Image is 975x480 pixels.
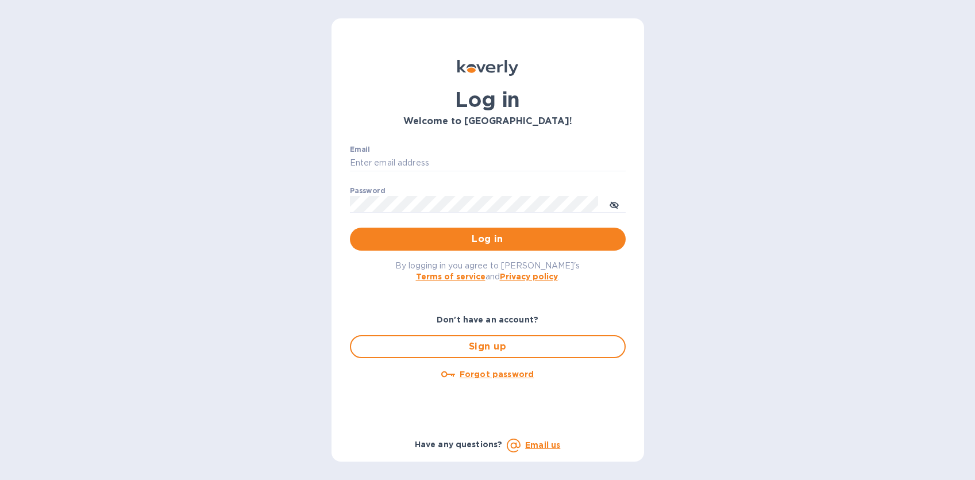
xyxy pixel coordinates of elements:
[350,155,626,172] input: Enter email address
[460,370,534,379] u: Forgot password
[437,315,538,324] b: Don't have an account?
[350,228,626,251] button: Log in
[603,193,626,216] button: toggle password visibility
[416,272,485,281] a: Terms of service
[457,60,518,76] img: Koverly
[500,272,558,281] a: Privacy policy
[395,261,580,281] span: By logging in you agree to [PERSON_NAME]'s and .
[360,340,615,354] span: Sign up
[350,187,385,194] label: Password
[359,232,616,246] span: Log in
[350,116,626,127] h3: Welcome to [GEOGRAPHIC_DATA]!
[525,440,560,450] a: Email us
[350,87,626,112] h1: Log in
[350,335,626,358] button: Sign up
[415,440,503,449] b: Have any questions?
[350,146,370,153] label: Email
